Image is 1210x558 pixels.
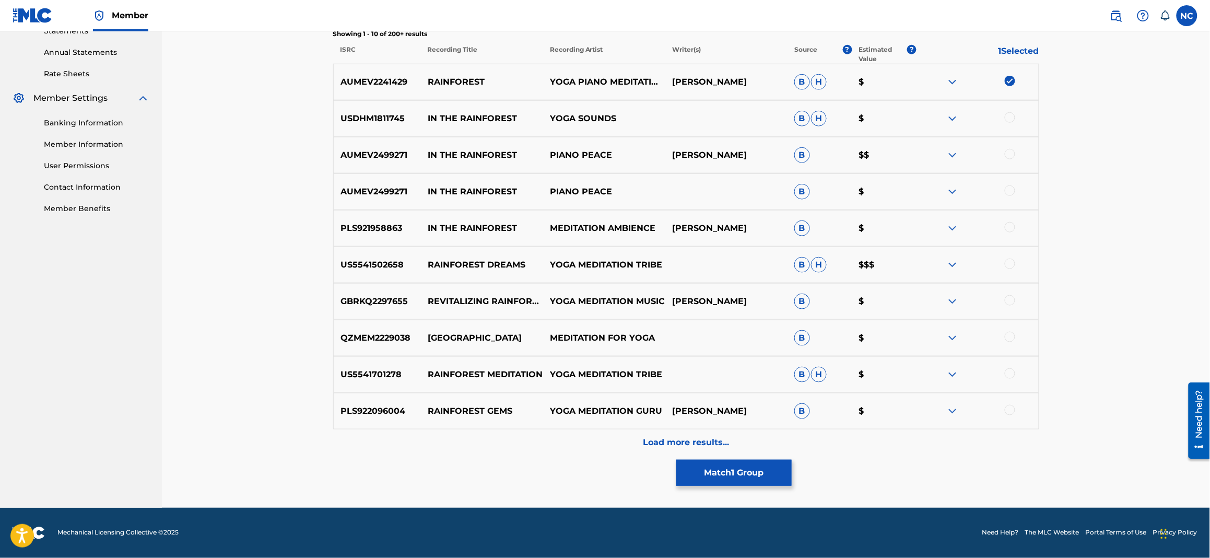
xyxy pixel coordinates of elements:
[44,68,149,79] a: Rate Sheets
[794,111,810,126] span: B
[1158,508,1210,558] iframe: Chat Widget
[1025,528,1079,538] a: The MLC Website
[946,368,959,381] img: expand
[946,222,959,235] img: expand
[852,295,917,308] p: $
[852,259,917,271] p: $$$
[44,47,149,58] a: Annual Statements
[421,149,543,161] p: IN THE RAINFOREST
[794,330,810,346] span: B
[794,45,817,64] p: Source
[946,259,959,271] img: expand
[811,74,827,90] span: H
[421,405,543,417] p: RAINFOREST GEMS
[676,460,792,486] button: Match1 Group
[33,92,108,104] span: Member Settings
[1177,5,1197,26] div: User Menu
[1153,528,1197,538] a: Privacy Policy
[852,149,917,161] p: $$
[852,112,917,125] p: $
[852,185,917,198] p: $
[334,295,421,308] p: GBRKQ2297655
[643,436,729,449] p: Load more results...
[421,112,543,125] p: IN THE RAINFOREST
[982,528,1019,538] a: Need Help?
[334,185,421,198] p: AUMEV2499271
[421,332,543,344] p: [GEOGRAPHIC_DATA]
[421,76,543,88] p: RAINFOREST
[334,405,421,417] p: PLS922096004
[794,403,810,419] span: B
[794,294,810,309] span: B
[44,160,149,171] a: User Permissions
[843,45,852,54] span: ?
[421,295,543,308] p: REVITALIZING RAINFOREST
[543,112,665,125] p: YOGA SOUNDS
[543,368,665,381] p: YOGA MEDITATION TRIBE
[44,118,149,129] a: Banking Information
[334,332,421,344] p: QZMEM2229038
[13,527,45,539] img: logo
[1110,9,1122,22] img: search
[334,368,421,381] p: US5541701278
[665,222,788,235] p: [PERSON_NAME]
[112,9,148,21] span: Member
[794,74,810,90] span: B
[421,259,543,271] p: RAINFOREST DREAMS
[811,111,827,126] span: H
[333,45,421,64] p: ISRC
[665,76,788,88] p: [PERSON_NAME]
[794,220,810,236] span: B
[543,259,665,271] p: YOGA MEDITATION TRIBE
[543,76,665,88] p: YOGA PIANO MEDITATION
[334,222,421,235] p: PLS921958863
[334,76,421,88] p: AUMEV2241429
[1106,5,1126,26] a: Public Search
[44,203,149,214] a: Member Benefits
[794,367,810,382] span: B
[543,332,665,344] p: MEDITATION FOR YOGA
[794,184,810,200] span: B
[852,368,917,381] p: $
[852,76,917,88] p: $
[44,182,149,193] a: Contact Information
[946,76,959,88] img: expand
[852,332,917,344] p: $
[543,149,665,161] p: PIANO PEACE
[946,405,959,417] img: expand
[13,8,53,23] img: MLC Logo
[137,92,149,104] img: expand
[421,368,543,381] p: RAINFOREST MEDITATION
[1181,379,1210,463] iframe: Resource Center
[1005,76,1015,86] img: deselect
[811,367,827,382] span: H
[93,9,105,22] img: Top Rightsholder
[57,528,179,538] span: Mechanical Licensing Collective © 2025
[543,222,665,235] p: MEDITATION AMBIENCE
[334,149,421,161] p: AUMEV2499271
[665,405,788,417] p: [PERSON_NAME]
[1160,10,1170,21] div: Notifications
[1161,518,1167,550] div: Trascina
[13,92,25,104] img: Member Settings
[946,332,959,344] img: expand
[665,149,788,161] p: [PERSON_NAME]
[543,185,665,198] p: PIANO PEACE
[946,185,959,198] img: expand
[334,259,421,271] p: US5541502658
[1086,528,1147,538] a: Portal Terms of Use
[543,45,665,64] p: Recording Artist
[44,139,149,150] a: Member Information
[543,295,665,308] p: YOGA MEDITATION MUSIC
[421,185,543,198] p: IN THE RAINFOREST
[420,45,543,64] p: Recording Title
[1137,9,1149,22] img: help
[1158,508,1210,558] div: Widget chat
[1133,5,1154,26] div: Help
[946,295,959,308] img: expand
[859,45,907,64] p: Estimated Value
[907,45,917,54] span: ?
[811,257,827,273] span: H
[946,112,959,125] img: expand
